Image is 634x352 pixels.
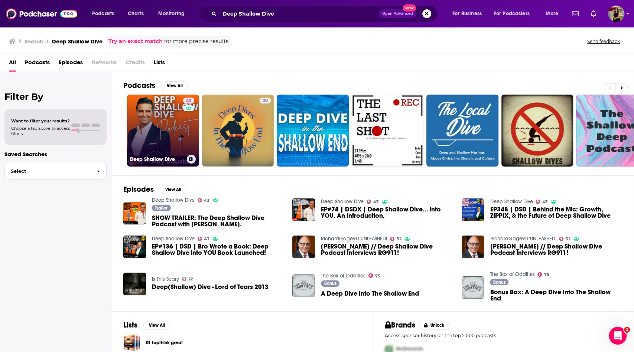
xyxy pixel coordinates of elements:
[490,243,622,256] a: Ray Doustdar // Deep Shallow Dive Podcast Interviews RG911!
[321,273,365,279] a: The Box of Oddities
[490,198,533,205] a: Deep Shallow Dive
[183,98,194,103] a: 43
[403,4,416,11] span: New
[123,81,155,90] h2: Podcasts
[536,200,548,204] a: 43
[321,206,453,219] a: EP#78 | DSDX | Deep Shallow Dive... into YOU. An Introduction.
[608,6,624,22] button: Show profile menu
[127,95,199,167] a: 43Deep Shallow Dive
[123,334,140,351] a: 01 topthink great
[126,56,145,72] span: Credits
[375,274,380,278] span: 75
[202,95,274,167] a: 20
[540,8,568,20] button: open menu
[160,185,186,194] button: View All
[204,237,209,241] span: 43
[152,243,284,256] a: EP#136 | DSD | Bro Wrote a Book: Deep Shallow Dive into YOU Book Launched!
[152,236,195,242] a: Deep Shallow Dive
[452,9,482,19] span: For Business
[490,206,622,219] span: EP348 | DSD | Behind the Mic: Growth, ZIPPIX, & the Future of Deep Shallow Dive
[186,97,191,105] span: 43
[152,276,179,282] a: Is This Scary
[152,197,195,203] a: Deep Shallow Dive
[9,56,16,72] a: All
[123,273,146,295] img: Deep(Shallow) Dive - Lord of Tears 2013
[385,320,416,330] h2: Brands
[11,126,70,136] span: Choose a tab above to access filters.
[542,200,548,204] span: 43
[292,198,315,221] img: EP#78 | DSDX | Deep Shallow Dive... into YOU. An Introduction.
[321,236,387,242] a: RichardGage911:UNLEASHED!
[123,8,148,20] a: Charts
[164,37,228,46] span: for more precise results
[321,198,364,205] a: Deep Shallow Dive
[6,7,77,21] img: Podchaser - Follow, Share and Rate Podcasts
[5,169,91,174] span: Select
[490,289,622,302] a: Bonus Box: A Deep Dive Into The Shallow End
[198,198,210,203] a: 43
[204,199,209,202] span: 43
[321,290,419,297] a: A Deep Dive Into The Shallow End
[321,243,453,256] span: [PERSON_NAME] // Deep Shallow Dive Podcast Interviews RG911!
[161,81,188,90] button: View All
[462,276,484,299] img: Bonus Box: A Deep Dive Into The Shallow End
[608,6,624,22] img: User Profile
[585,38,622,45] button: Send feedback
[546,9,558,19] span: More
[130,156,184,162] h3: Deep Shallow Dive
[292,236,315,258] a: Ray Doustdar // Deep Shallow Dive Podcast Interviews RG911!
[92,56,117,72] span: Networks
[418,321,450,330] button: Unlock
[188,277,193,281] span: 22
[559,237,570,241] a: 52
[396,346,423,352] span: McDonalds
[108,37,163,46] a: Try an exact match
[292,274,315,297] img: A Deep Dive Into The Shallow End
[609,327,627,345] iframe: Intercom live chat
[25,38,43,45] h3: Search
[624,327,630,333] span: 1
[153,8,194,20] button: open menu
[462,198,484,221] a: EP348 | DSD | Behind the Mic: Growth, ZIPPIX, & the Future of Deep Shallow Dive
[182,277,193,281] a: 22
[537,272,549,277] a: 75
[52,38,103,45] h3: Deep Shallow Dive
[324,281,336,286] span: Bonus
[379,9,416,18] button: Open AdvancedNew
[128,9,144,19] span: Charts
[59,56,83,72] a: Episodes
[143,321,170,330] button: View All
[123,236,146,258] img: EP#136 | DSD | Bro Wrote a Book: Deep Shallow Dive into YOU Book Launched!
[146,339,183,347] a: 01 topthink great
[493,280,505,284] span: Bonus
[385,333,622,338] p: Access sponsor history on the top 5,000 podcasts.
[154,56,165,72] a: Lists
[220,8,379,20] input: Search podcasts, credits, & more...
[588,7,599,20] a: Show notifications dropdown
[544,273,549,276] span: 75
[321,243,453,256] a: Ray Doustdar // Deep Shallow Dive Podcast Interviews RG911!
[263,97,268,105] span: 20
[489,8,540,20] button: open menu
[198,237,210,241] a: 43
[152,215,284,227] a: SHOW TRAILER: The Deep Shallow Dive Podcast with Ray Doustdar.
[4,163,107,180] button: Select
[490,271,534,277] a: The Box of Oddities
[158,9,185,19] span: Monitoring
[25,56,50,72] a: Podcasts
[123,185,154,194] h2: Episodes
[462,236,484,258] a: Ray Doustdar // Deep Shallow Dive Podcast Interviews RG911!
